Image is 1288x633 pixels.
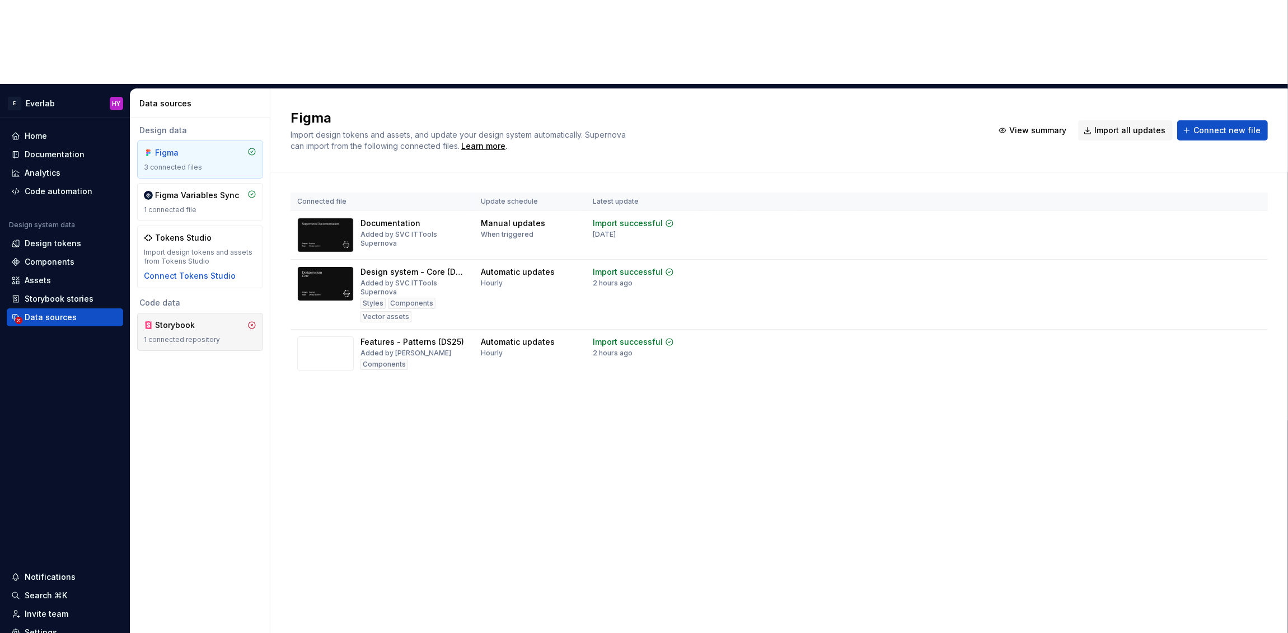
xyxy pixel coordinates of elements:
div: Home [25,130,47,142]
div: 2 hours ago [593,349,633,358]
div: Notifications [25,571,76,583]
div: 3 connected files [144,163,256,172]
div: Vector assets [360,311,411,322]
button: Notifications [7,568,123,586]
button: Search ⌘K [7,587,123,604]
div: Documentation [25,149,85,160]
button: View summary [993,120,1074,140]
a: Storybook1 connected repository [137,313,263,351]
div: Data sources [25,312,77,323]
div: Design system - Core (DS25) [360,266,467,278]
a: Figma Variables Sync1 connected file [137,183,263,221]
button: Connect new file [1177,120,1268,140]
div: Search ⌘K [25,590,67,601]
a: Documentation [7,146,123,163]
div: [DATE] [593,230,616,239]
button: Connect Tokens Studio [144,270,236,282]
div: Manual updates [481,218,545,229]
div: HY [113,99,121,108]
button: Import all updates [1078,120,1173,140]
div: 1 connected repository [144,335,256,344]
div: Automatic updates [481,336,555,348]
div: Components [388,298,435,309]
div: Storybook stories [25,293,93,304]
h2: Figma [291,109,980,127]
div: Code data [137,297,263,308]
button: EEverlabHY [2,91,128,115]
div: Import successful [593,266,663,278]
a: Assets [7,271,123,289]
span: . [460,142,507,151]
div: 2 hours ago [593,279,633,288]
span: Connect new file [1193,125,1261,136]
div: Figma [155,147,209,158]
th: Connected file [291,193,474,211]
div: Everlab [26,98,55,109]
a: Learn more [461,140,505,152]
div: Storybook [155,320,209,331]
div: Assets [25,275,51,286]
a: Home [7,127,123,145]
div: Code automation [25,186,92,197]
div: Import successful [593,218,663,229]
a: Data sources [7,308,123,326]
a: Storybook stories [7,290,123,308]
div: Components [360,359,408,370]
div: Features - Patterns (DS25) [360,336,464,348]
a: Design tokens [7,235,123,252]
div: Invite team [25,608,68,620]
div: Design system data [9,221,75,229]
div: Analytics [25,167,60,179]
div: Added by SVC ITTools Supernova [360,279,467,297]
th: Latest update [586,193,702,211]
div: Import successful [593,336,663,348]
div: Styles [360,298,386,309]
div: Data sources [139,98,265,109]
a: Components [7,253,123,271]
span: Import design tokens and assets, and update your design system automatically. Supernova can impor... [291,130,628,151]
a: Invite team [7,605,123,623]
div: Design data [137,125,263,136]
div: Automatic updates [481,266,555,278]
div: 1 connected file [144,205,256,214]
div: Components [25,256,74,268]
div: Added by SVC ITTools Supernova [360,230,467,248]
span: View summary [1009,125,1066,136]
div: Hourly [481,349,503,358]
a: Code automation [7,182,123,200]
th: Update schedule [474,193,586,211]
div: Import design tokens and assets from Tokens Studio [144,248,256,266]
span: Import all updates [1094,125,1165,136]
div: E [8,97,21,110]
div: Figma Variables Sync [155,190,239,201]
a: Figma3 connected files [137,140,263,179]
div: When triggered [481,230,533,239]
div: Documentation [360,218,420,229]
a: Tokens StudioImport design tokens and assets from Tokens StudioConnect Tokens Studio [137,226,263,288]
div: Design tokens [25,238,81,249]
a: Analytics [7,164,123,182]
div: Tokens Studio [155,232,212,243]
div: Hourly [481,279,503,288]
div: Added by [PERSON_NAME] [360,349,451,358]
